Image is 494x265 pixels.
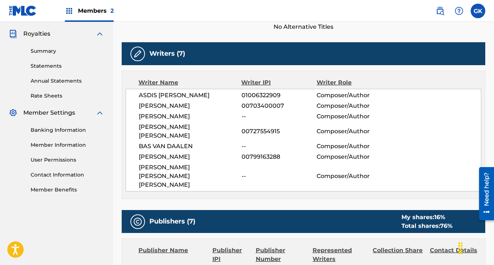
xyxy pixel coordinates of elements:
[95,108,104,117] img: expand
[433,4,447,18] a: Public Search
[317,172,385,181] span: Composer/Author
[212,246,250,264] div: Publisher IPI
[31,62,104,70] a: Statements
[31,171,104,179] a: Contact Information
[430,246,481,264] div: Contact Details
[474,164,494,224] iframe: Resource Center
[317,127,385,136] span: Composer/Author
[139,91,242,100] span: ASDIS [PERSON_NAME]
[455,237,466,259] div: Drag
[139,102,242,110] span: [PERSON_NAME]
[317,153,385,161] span: Composer/Author
[23,29,50,38] span: Royalties
[110,7,114,14] span: 2
[452,4,466,18] div: Help
[31,126,104,134] a: Banking Information
[434,214,445,221] span: 16 %
[138,246,207,264] div: Publisher Name
[9,5,37,16] img: MLC Logo
[455,7,463,15] img: help
[9,29,17,38] img: Royalties
[31,141,104,149] a: Member Information
[241,78,317,87] div: Writer IPI
[95,29,104,38] img: expand
[23,108,75,117] span: Member Settings
[149,217,195,226] h5: Publishers (7)
[436,7,444,15] img: search
[471,4,485,18] div: User Menu
[401,213,452,222] div: My shares:
[31,92,104,100] a: Rate Sheets
[317,78,385,87] div: Writer Role
[133,217,142,226] img: Publishers
[139,123,242,140] span: [PERSON_NAME] [PERSON_NAME]
[242,153,317,161] span: 00799163288
[440,222,452,229] span: 76 %
[9,108,17,117] img: Member Settings
[317,91,385,100] span: Composer/Author
[139,112,242,121] span: [PERSON_NAME]
[317,112,385,121] span: Composer/Author
[65,7,74,15] img: Top Rightsholders
[242,127,317,136] span: 00727554915
[78,7,114,15] span: Members
[317,102,385,110] span: Composer/Author
[401,222,452,230] div: Total shares:
[458,230,494,265] iframe: Chat Widget
[242,172,317,181] span: --
[139,142,242,151] span: BAS VAN DAALEN
[31,77,104,85] a: Annual Statements
[31,156,104,164] a: User Permissions
[242,142,317,151] span: --
[138,78,241,87] div: Writer Name
[31,47,104,55] a: Summary
[149,50,185,58] h5: Writers (7)
[242,91,317,100] span: 01006322909
[313,246,368,264] div: Represented Writers
[242,102,317,110] span: 00703400007
[139,163,242,189] span: [PERSON_NAME] [PERSON_NAME] [PERSON_NAME]
[122,23,485,31] span: No Alternative Titles
[256,246,307,264] div: Publisher Number
[133,50,142,58] img: Writers
[373,246,424,264] div: Collection Share
[242,112,317,121] span: --
[139,153,242,161] span: [PERSON_NAME]
[31,186,104,194] a: Member Benefits
[317,142,385,151] span: Composer/Author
